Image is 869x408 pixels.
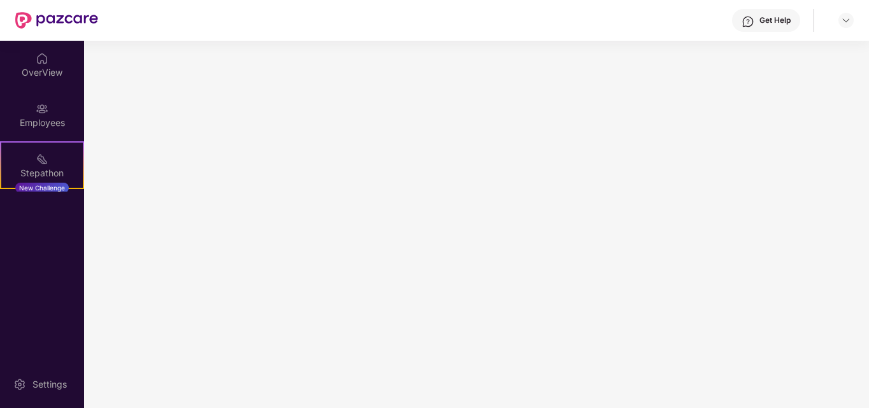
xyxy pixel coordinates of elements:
[36,102,48,115] img: svg+xml;base64,PHN2ZyBpZD0iRW1wbG95ZWVzIiB4bWxucz0iaHR0cDovL3d3dy53My5vcmcvMjAwMC9zdmciIHdpZHRoPS...
[36,52,48,65] img: svg+xml;base64,PHN2ZyBpZD0iSG9tZSIgeG1sbnM9Imh0dHA6Ly93d3cudzMub3JnLzIwMDAvc3ZnIiB3aWR0aD0iMjAiIG...
[742,15,754,28] img: svg+xml;base64,PHN2ZyBpZD0iSGVscC0zMngzMiIgeG1sbnM9Imh0dHA6Ly93d3cudzMub3JnLzIwMDAvc3ZnIiB3aWR0aD...
[759,15,791,25] div: Get Help
[36,153,48,165] img: svg+xml;base64,PHN2ZyB4bWxucz0iaHR0cDovL3d3dy53My5vcmcvMjAwMC9zdmciIHdpZHRoPSIyMSIgaGVpZ2h0PSIyMC...
[13,378,26,391] img: svg+xml;base64,PHN2ZyBpZD0iU2V0dGluZy0yMHgyMCIgeG1sbnM9Imh0dHA6Ly93d3cudzMub3JnLzIwMDAvc3ZnIiB3aW...
[841,15,851,25] img: svg+xml;base64,PHN2ZyBpZD0iRHJvcGRvd24tMzJ4MzIiIHhtbG5zPSJodHRwOi8vd3d3LnczLm9yZy8yMDAwL3N2ZyIgd2...
[15,12,98,29] img: New Pazcare Logo
[15,183,69,193] div: New Challenge
[1,167,83,179] div: Stepathon
[29,378,71,391] div: Settings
